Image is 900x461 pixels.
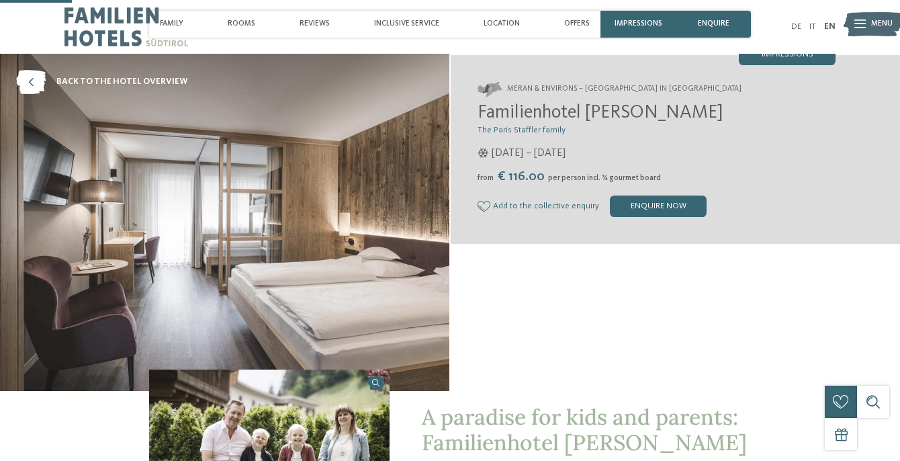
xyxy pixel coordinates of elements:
a: IT [809,22,816,31]
div: enquire now [610,196,707,217]
i: Opening times in winter [478,149,489,158]
span: from [478,174,494,182]
span: [DATE] – [DATE] [492,146,566,161]
span: Menu [871,19,893,30]
span: per person incl. ¾ gourmet board [548,174,661,182]
span: Familienhotel [PERSON_NAME] [478,103,723,122]
span: Add to the collective enquiry [493,202,599,211]
span: back to the hotel overview [56,76,187,88]
a: EN [824,22,836,31]
span: € 116.00 [495,170,547,183]
span: The Paris Staffler family [478,126,566,134]
span: Meran & Environs – [GEOGRAPHIC_DATA] in [GEOGRAPHIC_DATA] [507,84,741,95]
span: A paradise for kids and parents: Familienhotel [PERSON_NAME] [422,403,747,456]
span: Impressions [762,50,813,59]
a: back to the hotel overview [16,70,187,94]
a: DE [791,22,801,31]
